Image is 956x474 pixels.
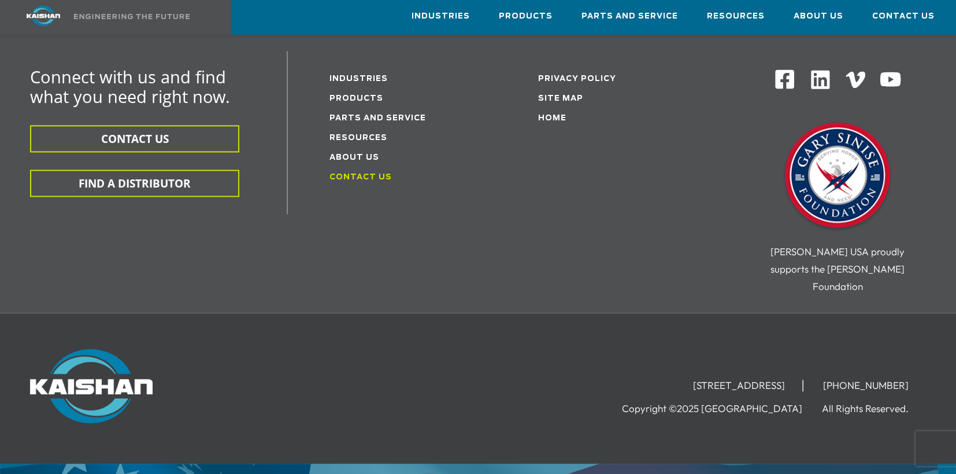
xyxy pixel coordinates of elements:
[622,403,820,414] li: Copyright ©2025 [GEOGRAPHIC_DATA]
[809,68,832,91] img: Linkedin
[329,134,387,142] a: Resources
[329,115,426,122] a: Parts and service
[822,403,926,414] li: All Rights Reserved.
[780,119,895,234] img: Gary Sinise Foundation
[872,10,935,23] span: Contact Us
[794,10,843,23] span: About Us
[581,1,678,32] a: Parts and Service
[30,125,239,152] button: CONTACT US
[329,75,388,83] a: Industries
[538,75,616,83] a: Privacy Policy
[499,10,553,23] span: Products
[30,349,153,423] img: Kaishan
[581,10,678,23] span: Parts and Service
[879,68,902,91] img: Youtube
[806,380,926,391] li: [PHONE_NUMBER]
[770,245,905,292] span: [PERSON_NAME] USA proudly supports the [PERSON_NAME] Foundation
[74,14,190,19] img: Engineering the future
[707,1,765,32] a: Resources
[707,10,765,23] span: Resources
[30,170,239,197] button: FIND A DISTRIBUTOR
[774,68,795,90] img: Facebook
[872,1,935,32] a: Contact Us
[329,154,379,161] a: About Us
[329,174,392,181] a: Contact Us
[846,71,865,88] img: Vimeo
[538,115,566,122] a: Home
[499,1,553,32] a: Products
[538,95,583,102] a: Site Map
[412,1,470,32] a: Industries
[676,380,803,391] li: [STREET_ADDRESS]
[412,10,470,23] span: Industries
[329,95,383,102] a: Products
[30,65,230,108] span: Connect with us and find what you need right now.
[794,1,843,32] a: About Us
